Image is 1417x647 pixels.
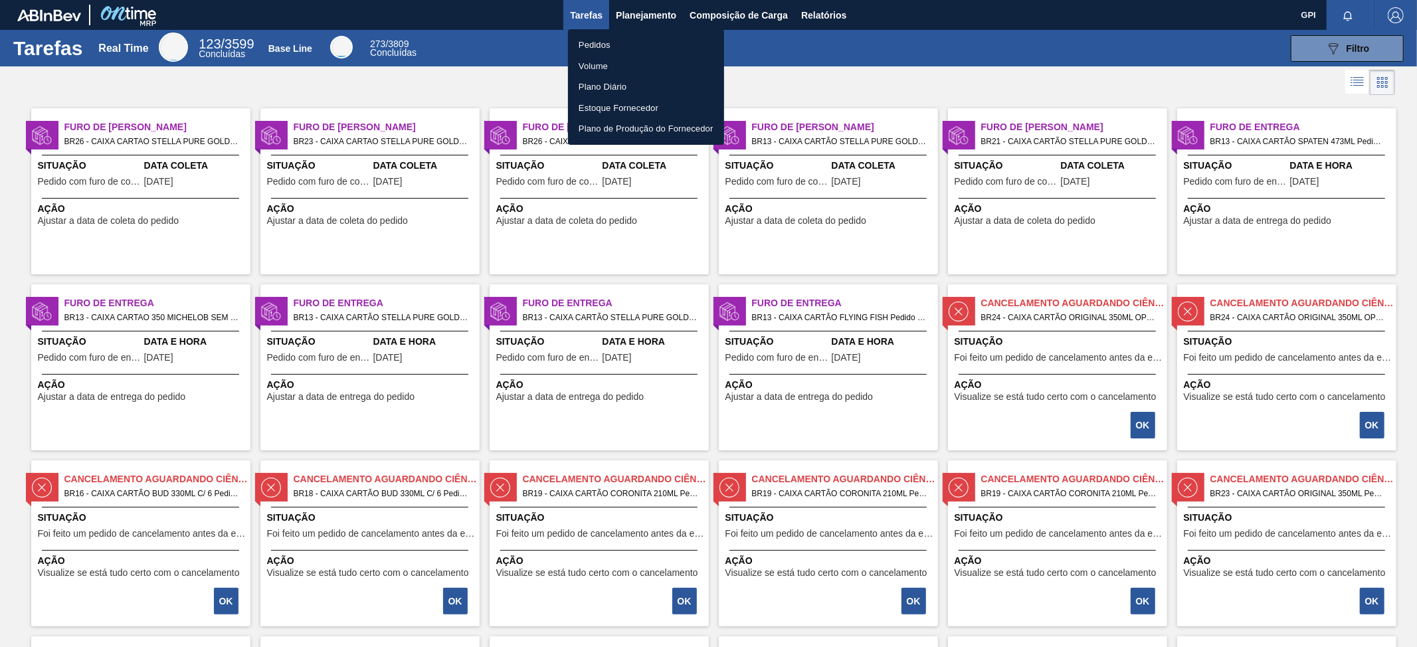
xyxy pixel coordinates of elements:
a: Pedidos [568,35,724,56]
a: Estoque Fornecedor [568,98,724,119]
a: Plano de Produção do Fornecedor [568,118,724,139]
a: Volume [568,56,724,77]
a: Plano Diário [568,76,724,98]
